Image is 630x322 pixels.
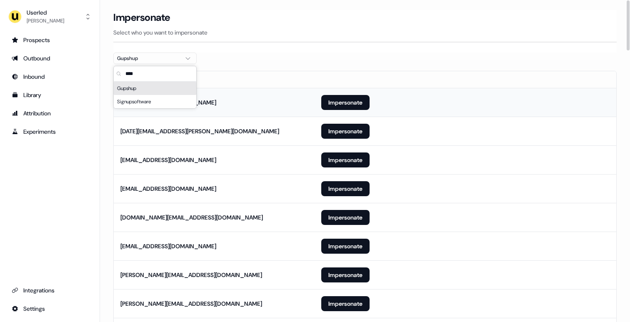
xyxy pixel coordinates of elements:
[27,8,64,17] div: Userled
[7,284,93,297] a: Go to integrations
[12,109,88,117] div: Attribution
[120,242,216,250] div: [EMAIL_ADDRESS][DOMAIN_NAME]
[12,54,88,62] div: Outbound
[114,71,315,88] th: Email
[7,52,93,65] a: Go to outbound experience
[321,239,370,254] button: Impersonate
[114,95,196,108] div: Signupsoftware
[120,213,263,222] div: [DOMAIN_NAME][EMAIL_ADDRESS][DOMAIN_NAME]
[7,70,93,83] a: Go to Inbound
[113,28,617,37] p: Select who you want to impersonate
[7,7,93,27] button: Userled[PERSON_NAME]
[113,52,197,64] button: Gupshup
[114,82,196,95] div: Gupshup
[12,91,88,99] div: Library
[120,127,279,135] div: [DATE][EMAIL_ADDRESS][PERSON_NAME][DOMAIN_NAME]
[120,185,216,193] div: [EMAIL_ADDRESS][DOMAIN_NAME]
[117,54,180,62] div: Gupshup
[7,88,93,102] a: Go to templates
[27,17,64,25] div: [PERSON_NAME]
[321,152,370,167] button: Impersonate
[12,36,88,44] div: Prospects
[120,156,216,164] div: [EMAIL_ADDRESS][DOMAIN_NAME]
[321,267,370,282] button: Impersonate
[321,124,370,139] button: Impersonate
[114,82,196,108] div: Suggestions
[12,286,88,295] div: Integrations
[113,11,170,24] h3: Impersonate
[321,95,370,110] button: Impersonate
[7,33,93,47] a: Go to prospects
[7,107,93,120] a: Go to attribution
[321,181,370,196] button: Impersonate
[7,125,93,138] a: Go to experiments
[12,127,88,136] div: Experiments
[321,296,370,311] button: Impersonate
[7,302,93,315] a: Go to integrations
[321,210,370,225] button: Impersonate
[12,72,88,81] div: Inbound
[120,300,262,308] div: [PERSON_NAME][EMAIL_ADDRESS][DOMAIN_NAME]
[12,305,88,313] div: Settings
[120,271,262,279] div: [PERSON_NAME][EMAIL_ADDRESS][DOMAIN_NAME]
